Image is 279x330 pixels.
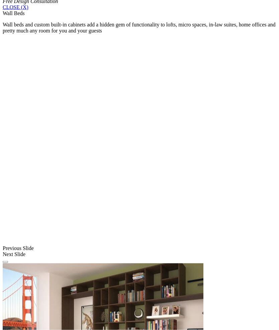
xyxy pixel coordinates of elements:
div: Previous Slide [3,245,276,251]
span: Wall Beds [3,10,25,16]
div: Next Slide [3,251,276,257]
button: Click here to pause slide show [3,261,8,263]
a: CLOSE (X) [3,4,28,10]
p: Wall beds and custom built-in cabinets add a hidden gem of functionality to lofts, micro spaces, ... [3,22,276,34]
